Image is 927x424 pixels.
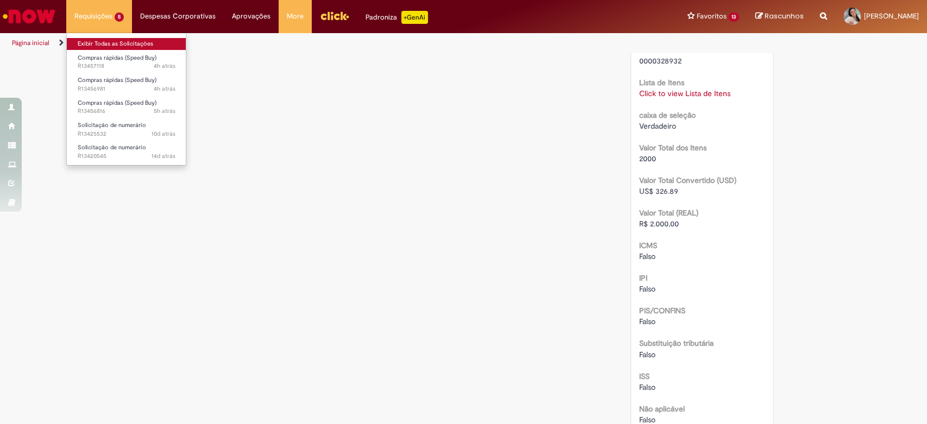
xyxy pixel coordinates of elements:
img: click_logo_yellow_360x200.png [320,8,349,24]
time: 15/08/2025 12:04:40 [152,152,175,160]
span: 5h atrás [154,107,175,115]
span: 0000328932 [639,56,682,66]
b: ICMS [639,241,657,250]
span: R13457118 [78,62,175,71]
b: Fornecedor S4 [639,45,690,55]
b: Valor Total (REAL) [639,208,698,218]
div: Padroniza [365,11,428,24]
span: Compras rápidas (Speed Buy) [78,99,156,107]
span: 5 [115,12,124,22]
span: Compras rápidas (Speed Buy) [78,54,156,62]
b: PIS/CONFINS [639,306,685,315]
b: Valor Total dos Itens [639,143,707,153]
span: Aprovações [232,11,270,22]
span: 13 [728,12,739,22]
span: R13456816 [78,107,175,116]
span: 2000 [639,154,656,163]
span: Requisições [74,11,112,22]
b: caixa de seleção [639,110,696,120]
span: R13456981 [78,85,175,93]
ul: Trilhas de página [8,33,610,53]
span: US$ 326.89 [639,186,678,196]
time: 28/08/2025 11:21:52 [154,62,175,70]
a: Exibir Todas as Solicitações [67,38,186,50]
b: IPI [639,273,647,283]
span: 14d atrás [152,152,175,160]
a: Aberto R13456816 : Compras rápidas (Speed Buy) [67,97,186,117]
span: Falso [639,349,655,359]
b: Valor Total Convertido (USD) [639,175,736,185]
a: Aberto R13425532 : Solicitação de numerário [67,119,186,140]
time: 18/08/2025 15:44:16 [152,130,175,138]
a: Aberto R13420545 : Solicitação de numerário [67,142,186,162]
span: Falso [639,251,655,261]
span: 4h atrás [154,85,175,93]
span: [PERSON_NAME] [864,11,919,21]
span: Falso [639,317,655,326]
span: More [287,11,304,22]
b: Lista de Itens [639,78,684,87]
span: 4h atrás [154,62,175,70]
span: Solicitação de numerário [78,143,146,151]
span: R$ 2.000,00 [639,219,679,229]
span: R13420545 [78,152,175,161]
a: Rascunhos [755,11,804,22]
span: Rascunhos [765,11,804,21]
time: 28/08/2025 10:47:42 [154,107,175,115]
a: Aberto R13456981 : Compras rápidas (Speed Buy) [67,74,186,94]
span: Falso [639,414,655,424]
ul: Requisições [66,33,186,166]
a: Página inicial [12,39,49,47]
span: R13425532 [78,130,175,138]
span: 10d atrás [152,130,175,138]
b: Não aplicável [639,403,685,413]
time: 28/08/2025 11:06:47 [154,85,175,93]
img: ServiceNow [1,5,57,27]
p: +GenAi [401,11,428,24]
span: Compras rápidas (Speed Buy) [78,76,156,84]
a: Click to view Lista de Itens [639,88,730,98]
span: Falso [639,382,655,391]
b: Substituição tributária [639,338,714,348]
span: Solicitação de numerário [78,121,146,129]
span: Falso [639,284,655,294]
span: Favoritos [696,11,726,22]
span: Despesas Corporativas [140,11,216,22]
b: ISS [639,371,649,381]
a: Aberto R13457118 : Compras rápidas (Speed Buy) [67,52,186,72]
span: Verdadeiro [639,121,676,131]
